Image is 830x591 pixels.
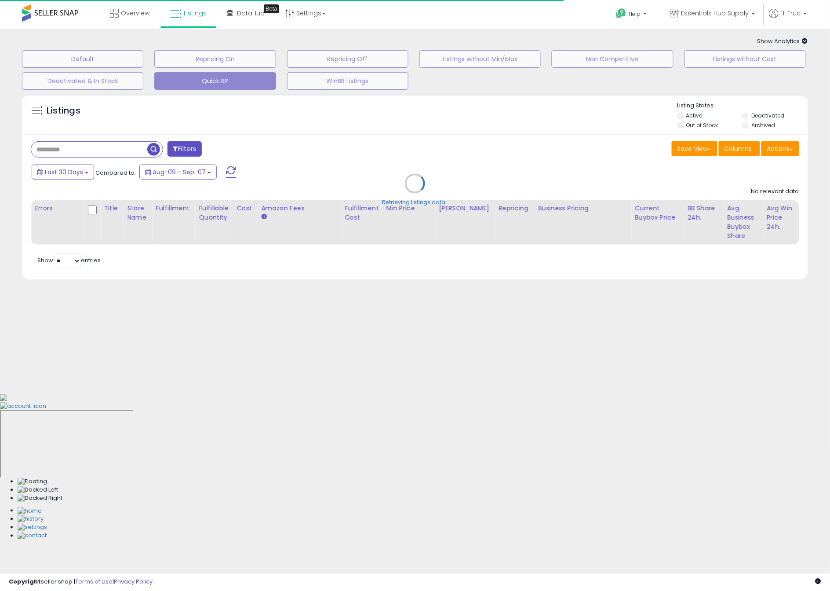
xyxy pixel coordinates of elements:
[237,9,265,18] span: DataHub
[22,50,143,68] button: Default
[552,50,673,68] button: Non Competitive
[18,478,47,486] img: Floating
[18,486,58,495] img: Docked Left
[264,4,279,13] div: Tooltip anchor
[287,72,408,90] button: WinBB Listings
[121,9,149,18] span: Overview
[154,72,276,90] button: Quick RP
[609,1,656,29] a: Help
[18,524,47,532] img: Settings
[382,199,448,207] div: Retrieving listings data..
[184,9,207,18] span: Listings
[154,50,276,68] button: Repricing On
[18,495,62,503] img: Docked Right
[781,9,801,18] span: Hi Truc
[616,8,627,19] i: Get Help
[22,72,143,90] button: Deactivated & In Stock
[629,10,641,18] span: Help
[769,9,807,29] a: Hi Truc
[681,9,749,18] span: Essentials Hub Supply
[18,532,47,540] img: Contact
[18,515,44,524] img: History
[18,507,42,516] img: Home
[684,50,806,68] button: Listings without Cost
[757,37,808,45] span: Show Analytics
[419,50,541,68] button: Listings without Min/Max
[287,50,408,68] button: Repricing Off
